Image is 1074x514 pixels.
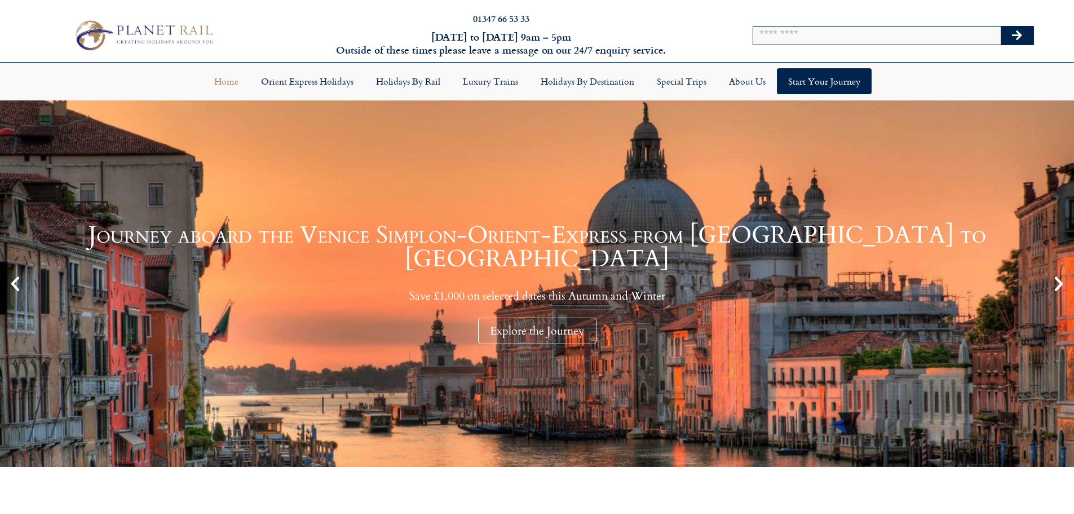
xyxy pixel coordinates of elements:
[28,289,1046,303] p: Save £1,000 on selected dates this Autumn and Winter
[478,318,596,344] div: Explore the Journey
[28,223,1046,271] h1: Journey aboard the Venice Simplon-Orient-Express from [GEOGRAPHIC_DATA] to [GEOGRAPHIC_DATA]
[203,68,250,94] a: Home
[6,68,1068,94] nav: Menu
[1049,274,1068,293] div: Next slide
[365,68,452,94] a: Holidays by Rail
[646,68,718,94] a: Special Trips
[718,68,777,94] a: About Us
[1001,27,1033,45] button: Search
[777,68,872,94] a: Start your Journey
[250,68,365,94] a: Orient Express Holidays
[473,12,529,25] a: 01347 66 53 33
[529,68,646,94] a: Holidays by Destination
[289,30,713,57] h6: [DATE] to [DATE] 9am – 5pm Outside of these times please leave a message on our 24/7 enquiry serv...
[6,274,25,293] div: Previous slide
[69,17,217,53] img: Planet Rail Train Holidays Logo
[452,68,529,94] a: Luxury Trains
